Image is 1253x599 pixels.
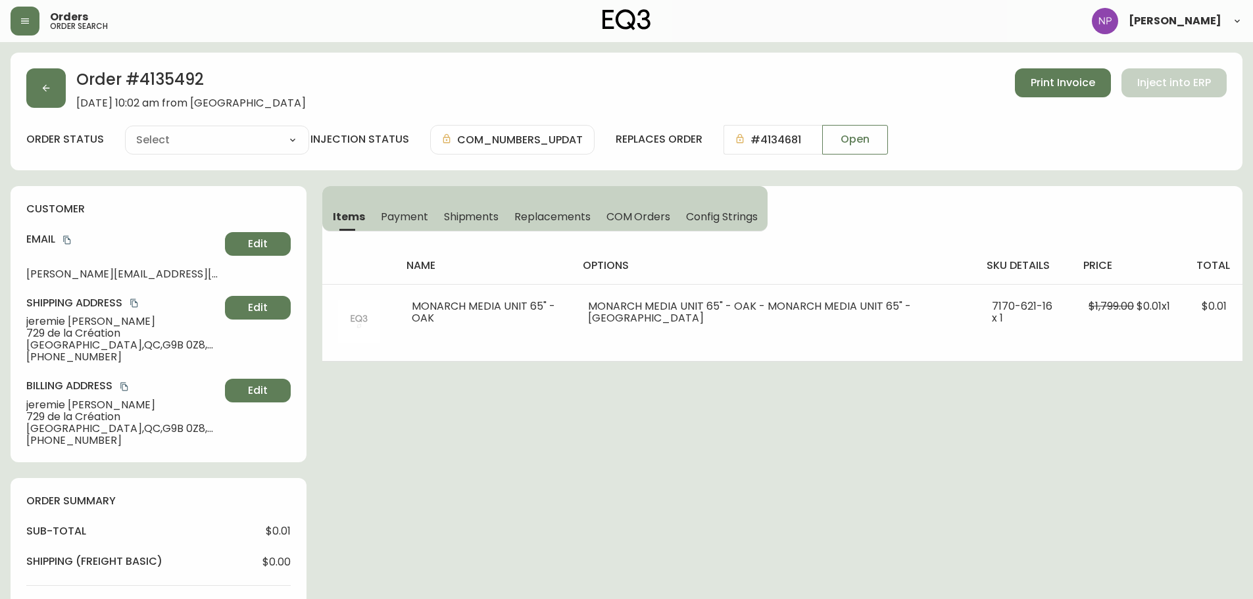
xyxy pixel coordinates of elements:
[514,210,590,224] span: Replacements
[118,380,131,393] button: copy
[412,299,555,325] span: MONARCH MEDIA UNIT 65" - OAK
[338,300,380,343] img: 404Image.svg
[606,210,671,224] span: COM Orders
[1137,299,1170,314] span: $0.01 x 1
[26,339,220,351] span: [GEOGRAPHIC_DATA] , QC , G9B 0Z8 , CA
[26,494,291,508] h4: order summary
[686,210,757,224] span: Config Strings
[1031,76,1095,90] span: Print Invoice
[1089,299,1134,314] span: $1,799.00
[225,379,291,402] button: Edit
[444,210,499,224] span: Shipments
[26,232,220,247] h4: Email
[50,12,88,22] span: Orders
[128,297,141,310] button: copy
[225,296,291,320] button: Edit
[1015,68,1111,97] button: Print Invoice
[1202,299,1227,314] span: $0.01
[26,423,220,435] span: [GEOGRAPHIC_DATA] , QC , G9B 0Z8 , CA
[1092,8,1118,34] img: 50f1e64a3f95c89b5c5247455825f96f
[333,210,365,224] span: Items
[26,132,104,147] label: order status
[822,125,888,155] button: Open
[310,132,409,147] h4: injection status
[26,202,291,216] h4: customer
[602,9,651,30] img: logo
[26,435,220,446] span: [PHONE_NUMBER]
[987,258,1062,273] h4: sku details
[50,22,108,30] h5: order search
[225,232,291,256] button: Edit
[76,68,306,97] h2: Order # 4135492
[248,300,268,315] span: Edit
[26,327,220,339] span: 729 de la Création
[76,97,306,109] span: [DATE] 10:02 am from [GEOGRAPHIC_DATA]
[26,296,220,310] h4: Shipping Address
[26,268,220,280] span: [PERSON_NAME][EMAIL_ADDRESS][DOMAIN_NAME]
[26,524,86,539] h4: sub-total
[841,132,870,147] span: Open
[583,258,966,273] h4: options
[61,233,74,247] button: copy
[616,132,702,147] h4: replaces order
[248,237,268,251] span: Edit
[26,316,220,327] span: jeremie [PERSON_NAME]
[248,383,268,398] span: Edit
[588,300,961,324] li: MONARCH MEDIA UNIT 65" - OAK - MONARCH MEDIA UNIT 65" - [GEOGRAPHIC_DATA]
[26,399,220,411] span: jeremie [PERSON_NAME]
[262,556,291,568] span: $0.00
[266,525,291,537] span: $0.01
[26,554,162,569] h4: Shipping ( Freight Basic )
[1083,258,1175,273] h4: price
[1196,258,1232,273] h4: total
[26,351,220,363] span: [PHONE_NUMBER]
[381,210,428,224] span: Payment
[406,258,561,273] h4: name
[992,299,1052,325] span: 7170-621-16 x 1
[1129,16,1221,26] span: [PERSON_NAME]
[26,411,220,423] span: 729 de la Création
[26,379,220,393] h4: Billing Address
